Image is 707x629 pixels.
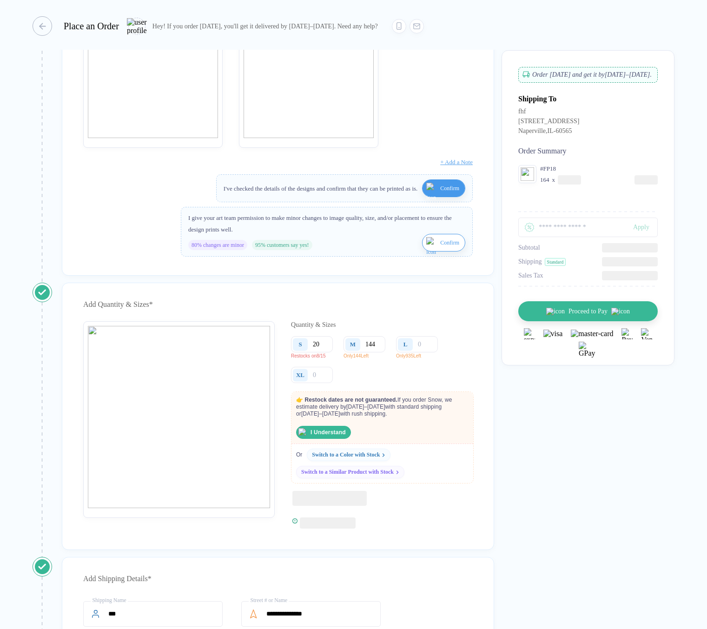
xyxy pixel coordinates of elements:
[83,571,473,586] div: Add Shipping Details
[296,371,304,379] div: XL
[307,449,390,461] a: Switch to a Color with Stock
[312,451,380,458] div: Switch to a Color with Stock
[296,466,404,478] a: Switch to a Similar Product with Stock
[524,328,535,339] img: express
[83,297,473,312] div: Add Quantity & Sizes
[633,224,658,231] div: Apply
[440,235,459,250] span: Confirm
[403,341,408,348] div: L
[543,330,563,338] img: visa
[152,22,378,30] div: Hey! If you order [DATE], you'll get it delivered by [DATE]–[DATE]. Need any help?
[518,301,658,321] button: iconProceed to Payicon
[518,147,658,155] div: Order Summary
[311,429,346,436] strong: I Understand
[188,212,465,235] div: I give your art team permission to make minor changes to image quality, size, and/or placement to...
[540,176,549,184] div: 164
[518,67,658,83] div: Order [DATE] and get it by [DATE]–[DATE] .
[291,321,473,329] div: Quantity & Sizes
[422,234,465,252] button: iconConfirm
[546,308,565,315] img: icon
[298,428,307,437] img: status
[296,426,351,439] button: I Understand
[396,353,445,358] p: Only 935 Left
[619,218,658,237] button: Apply
[298,341,302,348] div: S
[611,308,630,315] img: icon
[127,18,147,34] img: user profile
[188,240,247,250] div: 80% changes are minor
[252,240,312,250] div: 95% customers say yes!
[224,183,417,194] div: I've checked the details of the designs and confirm that they can be printed as is.
[296,397,303,403] span: 👉
[579,342,597,360] img: GPay
[291,353,340,358] p: Restocks on 8/15
[521,167,534,181] img: image_error.svg
[426,183,438,205] img: icon
[301,469,394,476] div: Switch to a Similar Product with Stock
[440,181,459,196] span: Confirm
[571,330,613,338] img: master-card
[621,328,633,339] img: Paypal
[518,127,579,137] div: Naperville , IL - 60565
[641,328,652,339] img: Venmo
[88,326,270,508] img: image_error.svg
[244,8,374,138] img: image_error.svg
[518,244,540,252] div: Subtotal
[440,155,473,170] button: + Add a Note
[545,258,566,266] div: Standard
[518,258,542,265] div: Shipping
[305,397,397,403] strong: Restock dates are not guaranteed.
[64,21,119,32] div: Place an Order
[291,392,469,422] p: If you order S now, we estimate delivery by [DATE]–[DATE] with standard shipping or [DATE]–[DATE]...
[88,8,218,138] img: image_error.svg
[350,341,356,348] div: M
[551,176,556,184] div: x
[540,165,658,172] div: #FP18
[518,118,579,127] div: [STREET_ADDRESS]
[344,353,392,358] p: Only 144 Left
[440,159,473,166] span: + Add a Note
[426,237,438,259] img: icon
[296,451,302,458] span: Or
[518,95,556,103] div: Shipping To
[568,308,608,315] span: Proceed to Pay
[518,108,579,118] div: fhf
[422,179,465,197] button: iconConfirm
[518,272,543,279] div: Sales Tax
